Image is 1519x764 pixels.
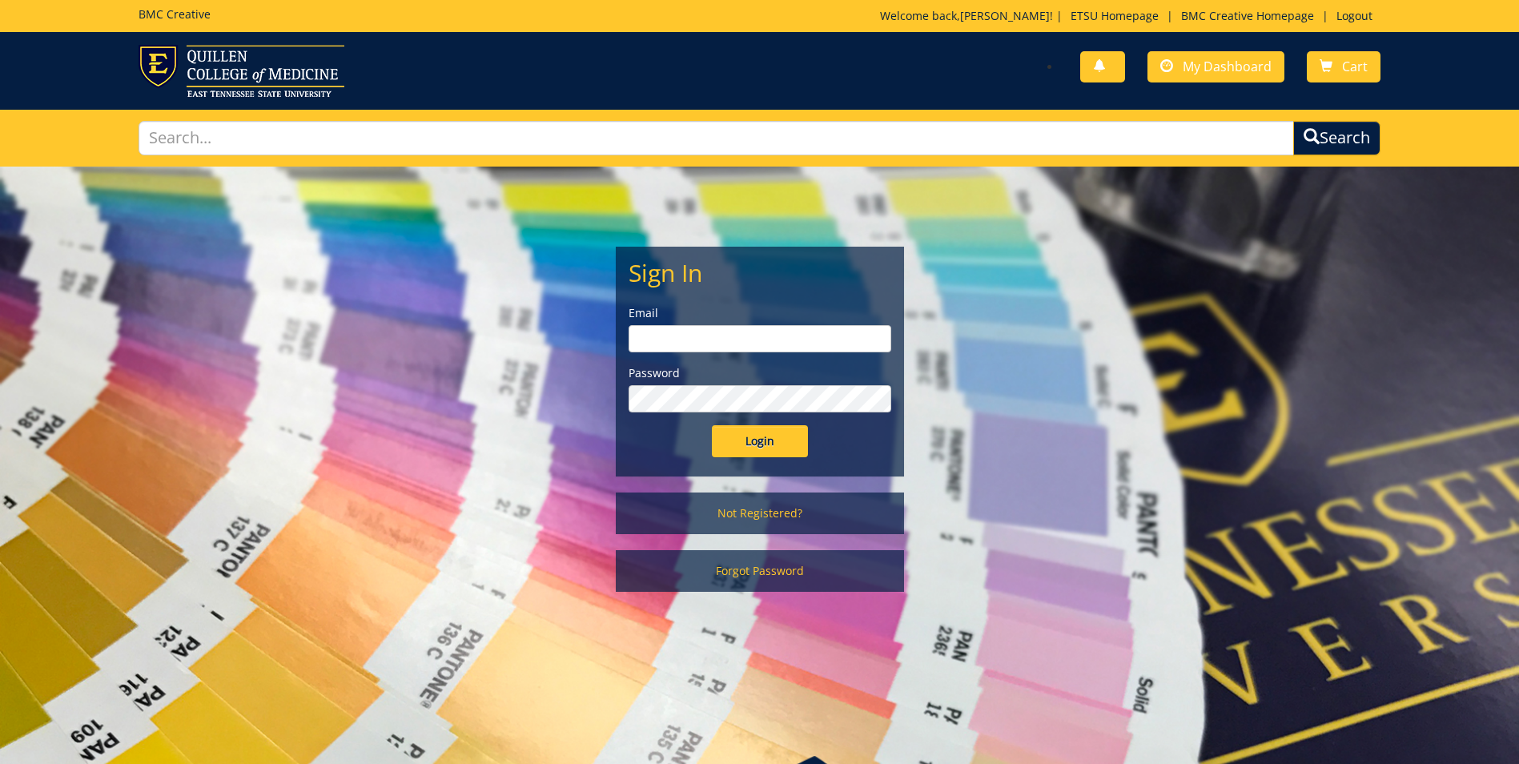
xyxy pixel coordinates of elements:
input: Search... [139,121,1294,155]
span: My Dashboard [1183,58,1272,75]
a: Cart [1307,51,1380,82]
a: Forgot Password [616,550,904,592]
img: ETSU logo [139,45,344,97]
input: Login [712,425,808,457]
h2: Sign In [629,259,891,286]
a: [PERSON_NAME] [960,8,1050,23]
a: BMC Creative Homepage [1173,8,1322,23]
button: Search [1293,121,1380,155]
label: Password [629,365,891,381]
p: Welcome back, ! | | | [880,8,1380,24]
span: Cart [1342,58,1368,75]
a: Logout [1328,8,1380,23]
a: Not Registered? [616,493,904,534]
a: ETSU Homepage [1063,8,1167,23]
h5: BMC Creative [139,8,211,20]
label: Email [629,305,891,321]
a: My Dashboard [1147,51,1284,82]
